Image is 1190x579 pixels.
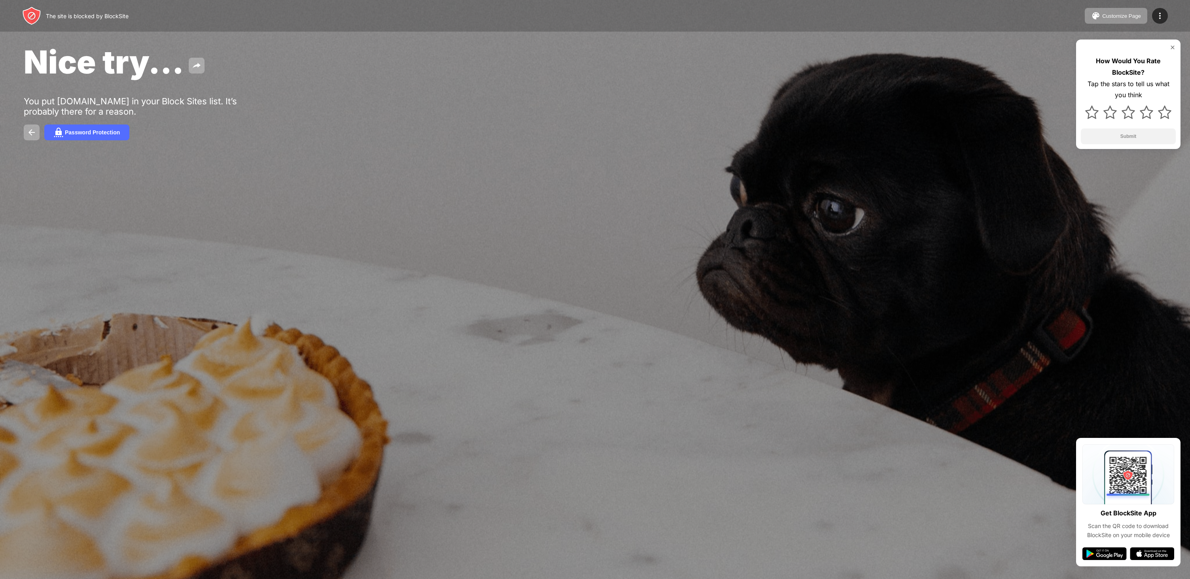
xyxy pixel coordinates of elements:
[1081,55,1176,78] div: How Would You Rate BlockSite?
[1101,507,1156,519] div: Get BlockSite App
[1081,128,1176,144] button: Submit
[27,128,36,137] img: back.svg
[1158,106,1171,119] img: star.svg
[1102,13,1141,19] div: Customize Page
[46,13,129,19] div: The site is blocked by BlockSite
[1103,106,1117,119] img: star.svg
[1085,106,1099,119] img: star.svg
[1082,547,1127,560] img: google-play.svg
[1140,106,1153,119] img: star.svg
[192,61,201,70] img: share.svg
[44,124,129,140] button: Password Protection
[1085,8,1147,24] button: Customize Page
[1082,522,1174,539] div: Scan the QR code to download BlockSite on your mobile device
[22,6,41,25] img: header-logo.svg
[1091,11,1101,21] img: pallet.svg
[65,129,120,136] div: Password Protection
[1081,78,1176,101] div: Tap the stars to tell us what you think
[1122,106,1135,119] img: star.svg
[24,43,184,81] span: Nice try...
[1169,44,1176,51] img: rate-us-close.svg
[24,479,211,570] iframe: Banner
[1155,11,1165,21] img: menu-icon.svg
[1130,547,1174,560] img: app-store.svg
[24,96,268,117] div: You put [DOMAIN_NAME] in your Block Sites list. It’s probably there for a reason.
[1082,444,1174,504] img: qrcode.svg
[54,128,63,137] img: password.svg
